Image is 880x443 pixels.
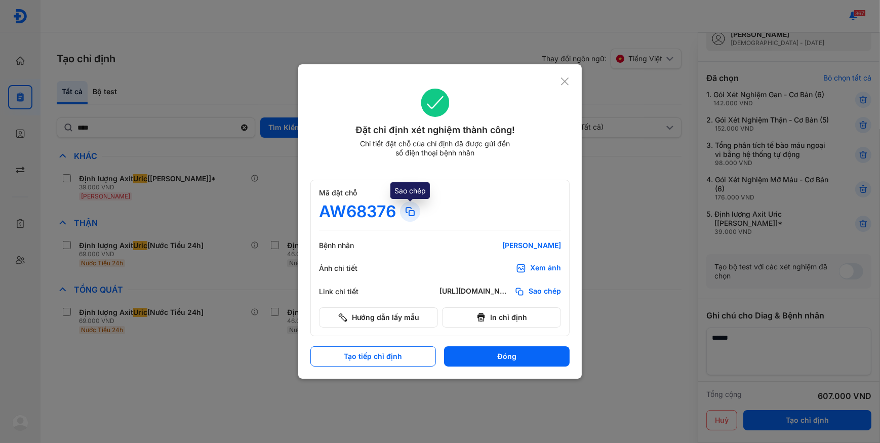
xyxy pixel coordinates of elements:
div: Link chi tiết [319,287,380,296]
span: Sao chép [529,287,561,297]
div: [PERSON_NAME] [439,241,561,250]
div: Mã đặt chỗ [319,188,561,197]
div: [URL][DOMAIN_NAME] [439,287,510,297]
div: Ảnh chi tiết [319,264,380,273]
div: Xem ảnh [530,263,561,273]
button: Hướng dẫn lấy mẫu [319,307,438,328]
div: Bệnh nhân [319,241,380,250]
button: Tạo tiếp chỉ định [310,346,436,367]
button: In chỉ định [442,307,561,328]
button: Đóng [444,346,570,367]
div: AW68376 [319,202,396,222]
div: Chi tiết đặt chỗ của chỉ định đã được gửi đến số điện thoại bệnh nhân [355,139,514,157]
div: Đặt chỉ định xét nghiệm thành công! [310,123,560,137]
